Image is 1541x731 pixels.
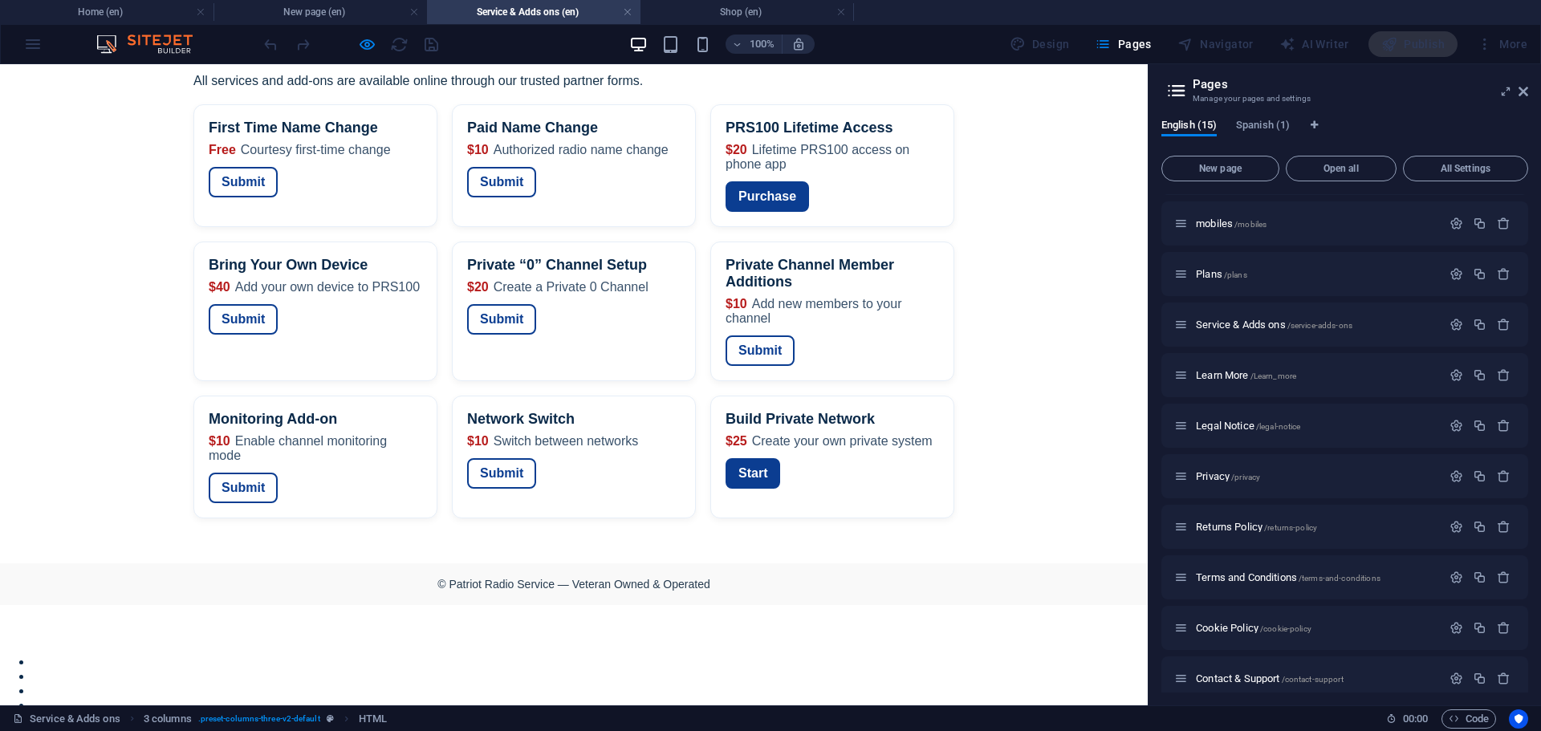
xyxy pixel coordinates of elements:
span: $20 [467,216,489,229]
div: Settings [1450,419,1463,433]
a: Submit [726,271,795,302]
div: Duplicate [1473,368,1486,382]
p: Add new members to your channel [726,233,939,262]
span: Learn More [1196,369,1296,381]
div: Remove [1497,520,1511,534]
h3: Monitoring Add-on [209,347,422,363]
i: On resize automatically adjust zoom level to fit chosen device. [791,37,806,51]
span: All Settings [1410,164,1521,173]
div: Terms and Conditions/terms-and-conditions [1191,572,1441,583]
div: Duplicate [1473,419,1486,433]
a: Click to cancel selection. Double-click to open Pages [13,709,120,729]
a: Servce [32,599,94,625]
h6: 100% [750,35,775,54]
span: Cookie Policy [1196,622,1311,634]
div: Duplicate [1473,520,1486,534]
span: $10 [726,233,747,246]
div: Learn More/Learn_more [1191,370,1441,380]
a: Returns Policy [32,627,141,654]
div: Settings [1450,267,1463,281]
span: Free [209,79,236,92]
div: Remove [1497,368,1511,382]
a: Submit [209,103,278,133]
h3: First Time Name Change [209,55,422,72]
p: Add your own device to PRS100 [209,216,422,230]
button: All Settings [1403,156,1528,181]
span: $10 [209,370,230,384]
button: Usercentrics [1509,709,1528,729]
span: Pages [1095,36,1151,52]
span: English (15) [1161,116,1217,138]
h3: Private “0” Channel Setup [467,193,681,209]
span: /mobiles [1234,220,1267,229]
div: Remove [1497,571,1511,584]
nav: breadcrumb [144,709,387,729]
span: /service-adds-ons [1287,321,1352,330]
h3: Bring Your Own Device [209,193,422,209]
p: All services and add-ons are available online through our trusted partner forms. [193,10,954,24]
p: Create your own private system [726,370,939,384]
h3: Build Private Network [726,347,939,363]
div: Duplicate [1473,672,1486,685]
button: Pages [1088,31,1157,57]
button: New page [1161,156,1279,181]
span: 00 00 [1403,709,1428,729]
a: Submit [209,240,278,270]
h3: Paid Name Change [467,55,681,72]
h3: Manage your pages and settings [1193,91,1496,106]
p: Courtesy first-time change [209,79,422,93]
img: Editor Logo [92,35,213,54]
span: Code [1449,709,1489,729]
a: Submit [467,394,536,424]
p: Enable channel monitoring mode [209,370,422,399]
div: Service & Adds ons/service-adds-ons [1191,319,1441,330]
h3: Private Channel Member Additions [726,193,939,226]
span: $10 [467,79,489,92]
span: $10 [467,370,489,384]
span: $20 [726,79,747,92]
div: Plans/plans [1191,269,1441,279]
div: Duplicate [1473,267,1486,281]
span: /cookie-policy [1260,624,1311,633]
div: Language Tabs [1161,119,1528,149]
div: Duplicate [1473,571,1486,584]
button: 100% [726,35,783,54]
div: Remove [1497,267,1511,281]
a: Start [726,394,780,424]
span: Open all [1293,164,1389,173]
span: /contact-support [1282,675,1344,684]
div: Settings [1450,672,1463,685]
p: Create a Private 0 Channel [467,216,681,230]
div: Contact & Support/contact-support [1191,673,1441,684]
i: This element is a customizable preset [327,714,334,723]
span: Terms and Conditions [1196,571,1380,583]
span: Contact & Support [1196,672,1344,684]
span: /legal-notice [1256,422,1301,431]
div: Remove [1497,469,1511,483]
a: Submit [209,408,278,439]
span: Privacy [1196,470,1260,482]
span: mobiles [1196,217,1267,229]
span: /returns-policy [1264,523,1317,532]
div: Duplicate [1473,217,1486,230]
span: : [1414,713,1417,725]
span: $25 [726,370,747,384]
p: Lifetime PRS100 access on phone app [726,79,939,108]
div: Cookie Policy/cookie-policy [1191,623,1441,633]
div: mobiles/mobiles [1191,218,1441,229]
div: Duplicate [1473,469,1486,483]
div: Design (Ctrl+Alt+Y) [1003,31,1076,57]
a: Home [32,584,87,611]
div: Remove [1497,318,1511,331]
span: /plans [1224,270,1247,279]
span: /privacy [1231,473,1260,481]
a: Submit [467,240,536,270]
p: Authorized radio name change [467,79,681,93]
h3: Network Switch [467,347,681,363]
button: Code [1441,709,1496,729]
div: Remove [1497,419,1511,433]
div: Legal Notice/legal-notice [1191,420,1441,431]
div: Remove [1497,621,1511,635]
span: Spanish (1) [1236,116,1290,138]
h2: Pages [1193,77,1528,91]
